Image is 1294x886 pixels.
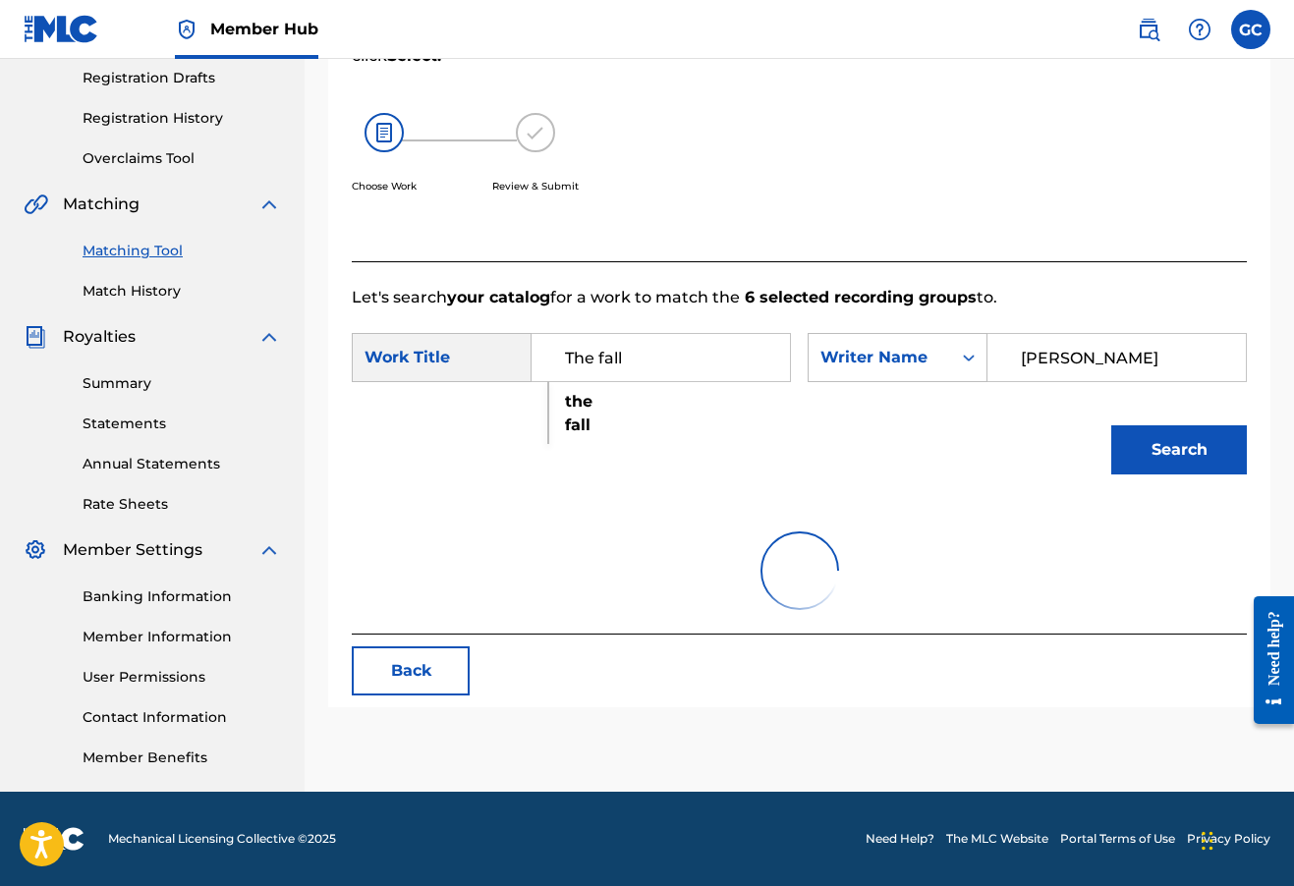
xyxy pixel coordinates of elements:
[516,113,555,152] img: 173f8e8b57e69610e344.svg
[352,179,417,194] p: Choose Work
[1196,792,1294,886] iframe: Chat Widget
[24,193,48,216] img: Matching
[83,108,281,129] a: Registration History
[63,193,140,216] span: Matching
[83,586,281,607] a: Banking Information
[946,830,1048,848] a: The MLC Website
[1180,10,1219,49] div: Help
[1231,10,1270,49] div: User Menu
[24,827,84,851] img: logo
[352,646,470,695] button: Back
[565,415,591,434] strong: fall
[1188,18,1211,41] img: help
[83,281,281,302] a: Match History
[210,18,318,40] span: Member Hub
[740,288,977,306] strong: 6 selected recording groups
[1129,10,1168,49] a: Public Search
[1060,830,1175,848] a: Portal Terms of Use
[24,15,99,43] img: MLC Logo
[108,830,336,848] span: Mechanical Licensing Collective © 2025
[83,707,281,728] a: Contact Information
[83,627,281,647] a: Member Information
[447,288,550,306] strong: your catalog
[63,325,136,349] span: Royalties
[83,494,281,515] a: Rate Sheets
[24,538,47,562] img: Member Settings
[565,392,592,411] strong: the
[257,325,281,349] img: expand
[257,193,281,216] img: expand
[83,748,281,768] a: Member Benefits
[1111,425,1247,474] button: Search
[820,346,939,369] div: Writer Name
[1239,579,1294,741] iframe: Resource Center
[352,286,1247,309] p: Let's search for a work to match the to.
[257,538,281,562] img: expand
[83,667,281,688] a: User Permissions
[1137,18,1160,41] img: search
[352,309,1247,508] form: Search Form
[83,414,281,434] a: Statements
[866,830,934,848] a: Need Help?
[492,179,579,194] p: Review & Submit
[760,531,839,610] img: preloader
[83,373,281,394] a: Summary
[83,241,281,261] a: Matching Tool
[1187,830,1270,848] a: Privacy Policy
[175,18,198,41] img: Top Rightsholder
[83,454,281,474] a: Annual Statements
[24,325,47,349] img: Royalties
[83,68,281,88] a: Registration Drafts
[365,113,404,152] img: 26af456c4569493f7445.svg
[63,538,202,562] span: Member Settings
[83,148,281,169] a: Overclaims Tool
[1202,811,1213,870] div: Drag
